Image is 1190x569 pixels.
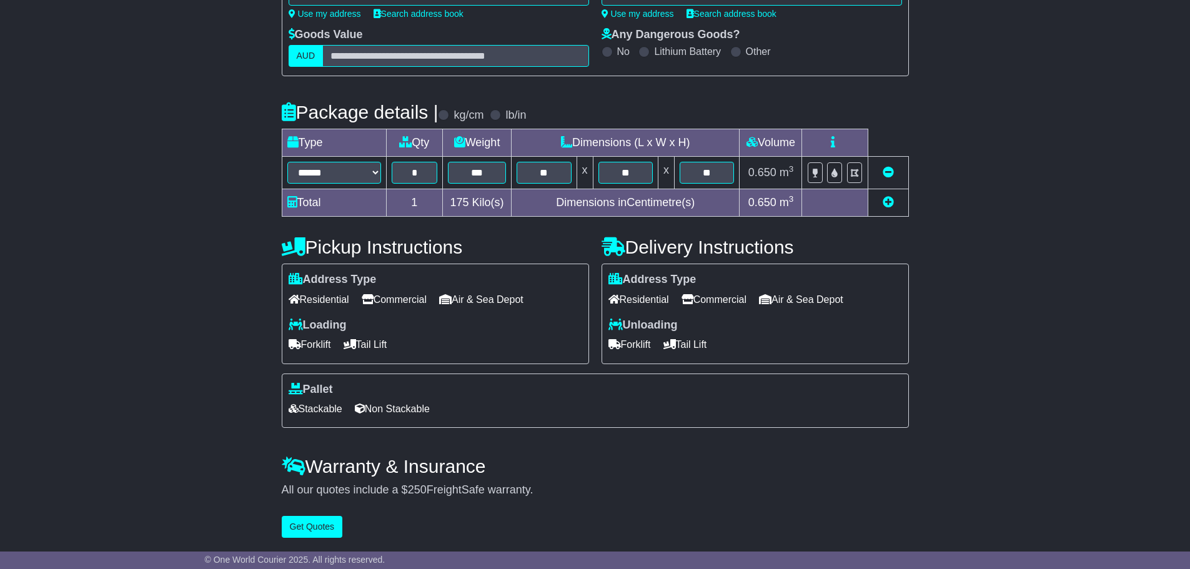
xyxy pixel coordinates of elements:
[289,273,377,287] label: Address Type
[687,9,776,19] a: Search address book
[205,555,385,565] span: © One World Courier 2025. All rights reserved.
[289,319,347,332] label: Loading
[450,196,469,209] span: 175
[289,290,349,309] span: Residential
[443,189,512,217] td: Kilo(s)
[344,335,387,354] span: Tail Lift
[617,46,630,57] label: No
[577,157,593,189] td: x
[282,456,909,477] h4: Warranty & Insurance
[289,45,324,67] label: AUD
[759,290,843,309] span: Air & Sea Depot
[663,335,707,354] span: Tail Lift
[658,157,674,189] td: x
[282,129,386,157] td: Type
[439,290,523,309] span: Air & Sea Depot
[289,9,361,19] a: Use my address
[748,166,776,179] span: 0.650
[746,46,771,57] label: Other
[608,273,697,287] label: Address Type
[289,399,342,418] span: Stackable
[608,335,651,354] span: Forklift
[282,189,386,217] td: Total
[289,28,363,42] label: Goods Value
[454,109,483,122] label: kg/cm
[505,109,526,122] label: lb/in
[780,166,794,179] span: m
[289,335,331,354] span: Forklift
[608,290,669,309] span: Residential
[386,129,443,157] td: Qty
[780,196,794,209] span: m
[602,237,909,257] h4: Delivery Instructions
[608,319,678,332] label: Unloading
[386,189,443,217] td: 1
[282,102,439,122] h4: Package details |
[682,290,746,309] span: Commercial
[789,164,794,174] sup: 3
[362,290,427,309] span: Commercial
[748,196,776,209] span: 0.650
[602,9,674,19] a: Use my address
[408,483,427,496] span: 250
[883,196,894,209] a: Add new item
[443,129,512,157] td: Weight
[289,383,333,397] label: Pallet
[282,237,589,257] h4: Pickup Instructions
[355,399,430,418] span: Non Stackable
[602,28,740,42] label: Any Dangerous Goods?
[282,516,343,538] button: Get Quotes
[740,129,802,157] td: Volume
[789,194,794,204] sup: 3
[512,189,740,217] td: Dimensions in Centimetre(s)
[374,9,464,19] a: Search address book
[654,46,721,57] label: Lithium Battery
[883,166,894,179] a: Remove this item
[512,129,740,157] td: Dimensions (L x W x H)
[282,483,909,497] div: All our quotes include a $ FreightSafe warranty.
